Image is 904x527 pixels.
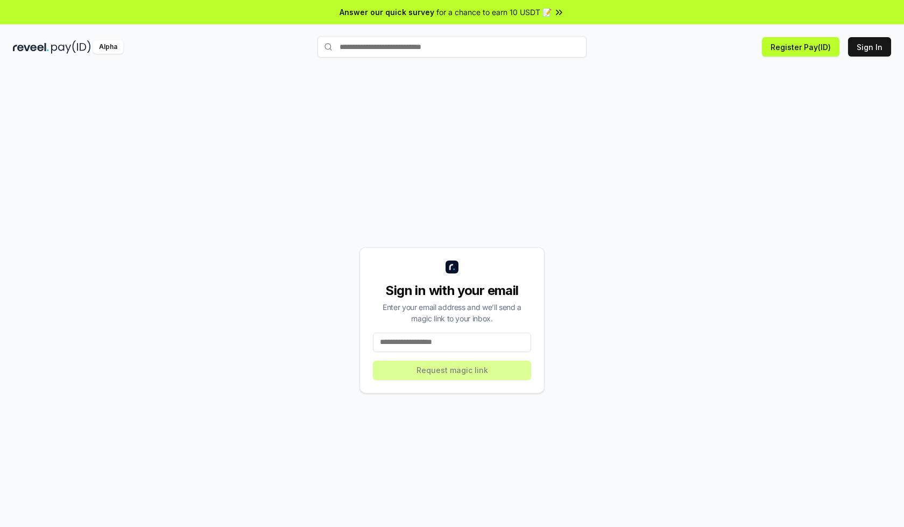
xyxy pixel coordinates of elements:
span: for a chance to earn 10 USDT 📝 [436,6,552,18]
img: pay_id [51,40,91,54]
div: Sign in with your email [373,282,531,299]
span: Answer our quick survey [340,6,434,18]
img: reveel_dark [13,40,49,54]
div: Enter your email address and we’ll send a magic link to your inbox. [373,301,531,324]
div: Alpha [93,40,123,54]
img: logo_small [446,261,458,273]
button: Register Pay(ID) [762,37,839,57]
button: Sign In [848,37,891,57]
